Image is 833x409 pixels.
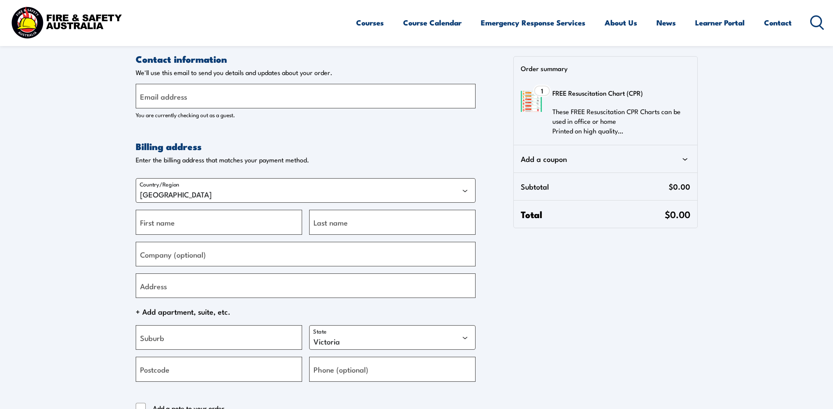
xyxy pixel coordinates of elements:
[136,84,476,108] input: Email address
[481,11,585,34] a: Emergency Response Services
[140,90,187,102] label: Email address
[140,280,167,291] label: Address
[521,208,664,221] span: Total
[695,11,745,34] a: Learner Portal
[356,11,384,34] a: Courses
[521,64,697,72] p: Order summary
[136,110,476,119] p: You are currently checking out as a guest.
[605,11,637,34] a: About Us
[314,363,368,375] label: Phone (optional)
[541,87,543,94] span: 1
[309,357,476,381] input: Phone (optional)
[521,91,542,112] img: FREE Resuscitation Chart - What are the 7 steps to CPR?
[140,332,164,344] label: Suburb
[403,11,462,34] a: Course Calendar
[521,180,668,193] span: Subtotal
[136,210,302,234] input: First name
[136,305,476,318] span: + Add apartment, suite, etc.
[140,248,206,260] label: Company (optional)
[136,156,476,164] p: Enter the billing address that matches your payment method.
[136,273,476,298] input: Address
[665,207,690,221] span: $0.00
[552,86,685,100] h3: FREE Resuscitation Chart (CPR)
[136,68,476,77] p: We'll use this email to send you details and updates about your order.
[136,140,476,152] h2: Billing address
[656,11,676,34] a: News
[669,180,690,193] span: $0.00
[764,11,792,34] a: Contact
[136,242,476,266] input: Company (optional)
[136,53,476,65] h2: Contact information
[136,325,302,350] input: Suburb
[521,152,690,165] div: Add a coupon
[314,216,348,228] label: Last name
[136,357,302,381] input: Postcode
[140,216,175,228] label: First name
[140,180,179,188] label: Country/Region
[313,327,327,335] label: State
[552,107,685,136] p: These FREE Resuscitation CPR Charts can be used in office or home Printed on high quality…
[309,210,476,234] input: Last name
[140,363,169,375] label: Postcode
